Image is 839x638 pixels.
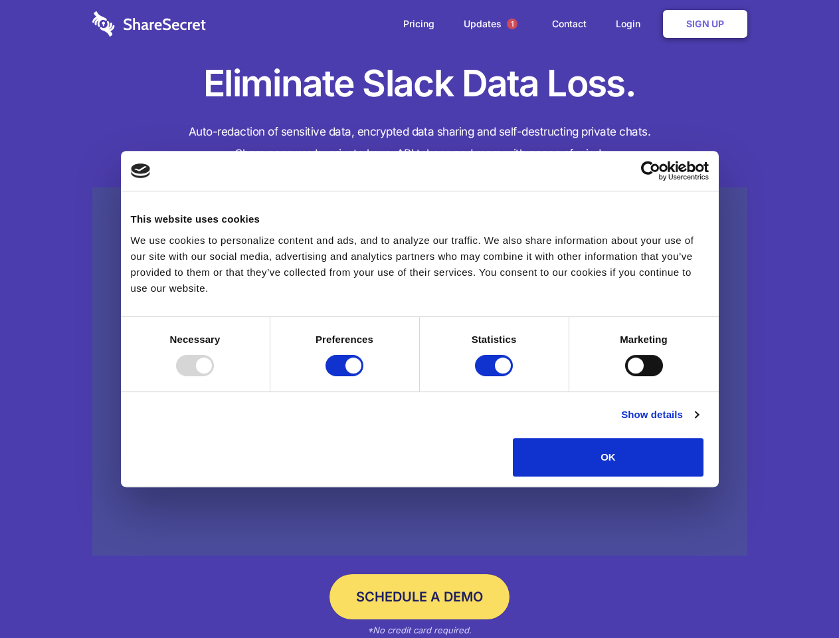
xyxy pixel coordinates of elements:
a: Login [603,3,660,45]
strong: Necessary [170,334,221,345]
a: Sign Up [663,10,747,38]
strong: Statistics [472,334,517,345]
a: Usercentrics Cookiebot - opens in a new window [593,161,709,181]
h1: Eliminate Slack Data Loss. [92,60,747,108]
a: Wistia video thumbnail [92,187,747,556]
a: Show details [621,407,698,423]
a: Pricing [390,3,448,45]
a: Schedule a Demo [329,574,510,619]
img: logo-wordmark-white-trans-d4663122ce5f474addd5e946df7df03e33cb6a1c49d2221995e7729f52c070b2.svg [92,11,206,37]
div: This website uses cookies [131,211,709,227]
a: Contact [539,3,600,45]
strong: Marketing [620,334,668,345]
span: 1 [507,19,517,29]
em: *No credit card required. [367,625,472,635]
button: OK [513,438,703,477]
strong: Preferences [316,334,373,345]
img: logo [131,163,151,178]
div: We use cookies to personalize content and ads, and to analyze our traffic. We also share informat... [131,233,709,296]
h4: Auto-redaction of sensitive data, encrypted data sharing and self-destructing private chats. Shar... [92,121,747,165]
